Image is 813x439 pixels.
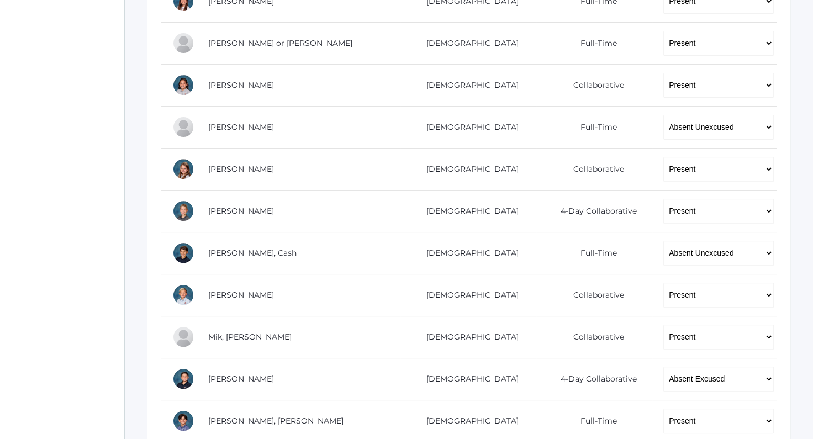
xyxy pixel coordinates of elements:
td: Full-Time [536,22,652,64]
a: [PERSON_NAME] [208,290,274,300]
div: Hadley Mik [172,326,194,348]
div: Louisa Hamilton [172,158,194,180]
td: [DEMOGRAPHIC_DATA] [400,358,537,400]
td: [DEMOGRAPHIC_DATA] [400,274,537,316]
div: Grant Hein [172,200,194,222]
a: [PERSON_NAME] [208,206,274,216]
td: [DEMOGRAPHIC_DATA] [400,64,537,106]
td: [DEMOGRAPHIC_DATA] [400,22,537,64]
td: [DEMOGRAPHIC_DATA] [400,190,537,232]
div: Cash Kilian [172,242,194,264]
div: Thomas or Tom Cope [172,32,194,54]
a: [PERSON_NAME] [208,122,274,132]
a: [PERSON_NAME] [208,374,274,384]
td: Collaborative [536,274,652,316]
td: Collaborative [536,64,652,106]
div: Aiden Oceguera [172,368,194,390]
td: Full-Time [536,106,652,148]
a: [PERSON_NAME] or [PERSON_NAME] [208,38,352,48]
div: Hudson Purser [172,410,194,432]
td: [DEMOGRAPHIC_DATA] [400,148,537,190]
div: Peter Laubacher [172,284,194,306]
a: [PERSON_NAME] [208,164,274,174]
div: Wyatt Ferris [172,116,194,138]
td: 4-Day Collaborative [536,358,652,400]
td: Collaborative [536,148,652,190]
a: [PERSON_NAME], Cash [208,248,297,258]
td: [DEMOGRAPHIC_DATA] [400,316,537,358]
td: [DEMOGRAPHIC_DATA] [400,232,537,274]
a: [PERSON_NAME], [PERSON_NAME] [208,416,344,426]
div: Esperanza Ewing [172,74,194,96]
td: 4-Day Collaborative [536,190,652,232]
td: [DEMOGRAPHIC_DATA] [400,106,537,148]
a: Mik, [PERSON_NAME] [208,332,292,342]
td: Full-Time [536,232,652,274]
a: [PERSON_NAME] [208,80,274,90]
td: Collaborative [536,316,652,358]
